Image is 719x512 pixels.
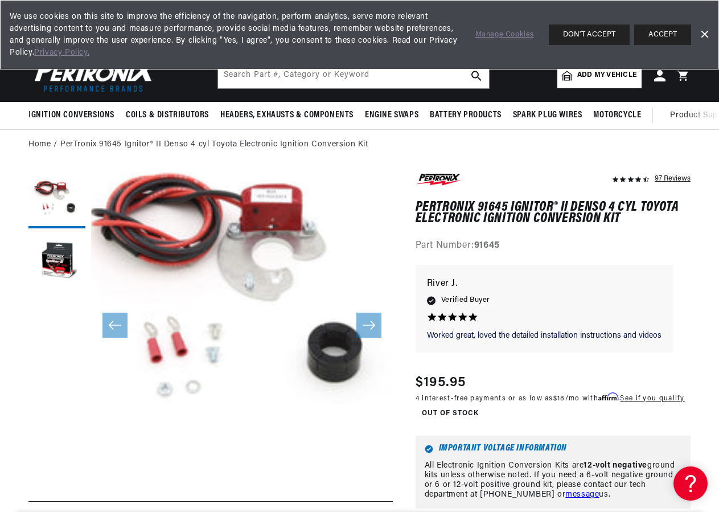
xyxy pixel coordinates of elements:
span: Coils & Distributors [126,109,209,121]
span: Headers, Exhausts & Components [220,109,354,121]
summary: Ignition Conversions [28,102,120,129]
span: Ignition Conversions [28,109,114,121]
button: Slide left [102,313,128,338]
button: Slide right [356,313,381,338]
button: DON'T ACCEPT [549,24,630,45]
button: ACCEPT [634,24,691,45]
button: Load image 1 in gallery view [28,171,85,228]
a: Dismiss Banner [696,26,713,43]
strong: 12-volt negative [584,461,647,470]
summary: Spark Plug Wires [507,102,588,129]
summary: Headers, Exhausts & Components [215,102,359,129]
h1: PerTronix 91645 Ignitor® II Denso 4 cyl Toyota Electronic Ignition Conversion Kit [416,202,691,225]
div: 97 Reviews [655,171,691,185]
a: message [565,490,599,499]
input: Search Part #, Category or Keyword [218,63,489,88]
p: Worked great, loved the detailed installation instructions and videos [427,330,662,342]
a: Home [28,138,51,151]
a: Add my vehicle [557,63,642,88]
button: Load image 2 in gallery view [28,234,85,291]
a: PerTronix 91645 Ignitor® II Denso 4 cyl Toyota Electronic Ignition Conversion Kit [60,138,368,151]
span: Verified Buyer [441,294,490,306]
p: River J. [427,276,662,292]
nav: breadcrumbs [28,138,691,151]
summary: Engine Swaps [359,102,424,129]
summary: Motorcycle [587,102,647,129]
button: search button [464,63,489,88]
span: $195.95 [416,372,466,393]
a: See if you qualify - Learn more about Affirm Financing (opens in modal) [620,395,684,402]
span: Motorcycle [593,109,641,121]
summary: Coils & Distributors [120,102,215,129]
summary: Battery Products [424,102,507,129]
img: Pertronix [28,56,159,95]
div: Part Number: [416,239,691,253]
span: Engine Swaps [365,109,418,121]
p: 4 interest-free payments or as low as /mo with . [416,393,685,404]
media-gallery: Gallery Viewer [28,171,393,479]
span: Add my vehicle [577,70,636,81]
p: All Electronic Ignition Conversion Kits are ground kits unless otherwise noted. If you need a 6-v... [425,461,681,499]
span: Affirm [598,392,618,401]
a: Privacy Policy. [34,48,89,57]
span: Spark Plug Wires [513,109,582,121]
span: Battery Products [430,109,502,121]
span: Out of Stock [416,407,485,421]
a: Manage Cookies [475,29,534,41]
strong: 91645 [474,241,500,250]
h6: Important Voltage Information [425,445,681,453]
span: We use cookies on this site to improve the efficiency of the navigation, perform analytics, serve... [10,11,459,59]
span: $18 [553,395,565,402]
